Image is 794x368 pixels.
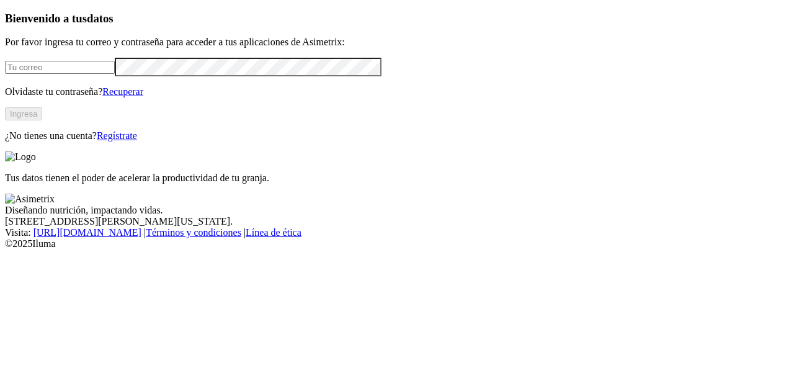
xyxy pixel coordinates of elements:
[5,238,789,249] div: © 2025 Iluma
[102,86,143,97] a: Recuperar
[5,227,789,238] div: Visita : | |
[5,107,42,120] button: Ingresa
[5,61,115,74] input: Tu correo
[5,173,789,184] p: Tus datos tienen el poder de acelerar la productividad de tu granja.
[5,194,55,205] img: Asimetrix
[146,227,241,238] a: Términos y condiciones
[5,12,789,25] h3: Bienvenido a tus
[97,130,137,141] a: Regístrate
[5,86,789,97] p: Olvidaste tu contraseña?
[246,227,301,238] a: Línea de ética
[5,151,36,163] img: Logo
[33,227,141,238] a: [URL][DOMAIN_NAME]
[5,216,789,227] div: [STREET_ADDRESS][PERSON_NAME][US_STATE].
[5,205,789,216] div: Diseñando nutrición, impactando vidas.
[5,37,789,48] p: Por favor ingresa tu correo y contraseña para acceder a tus aplicaciones de Asimetrix:
[87,12,114,25] span: datos
[5,130,789,141] p: ¿No tienes una cuenta?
